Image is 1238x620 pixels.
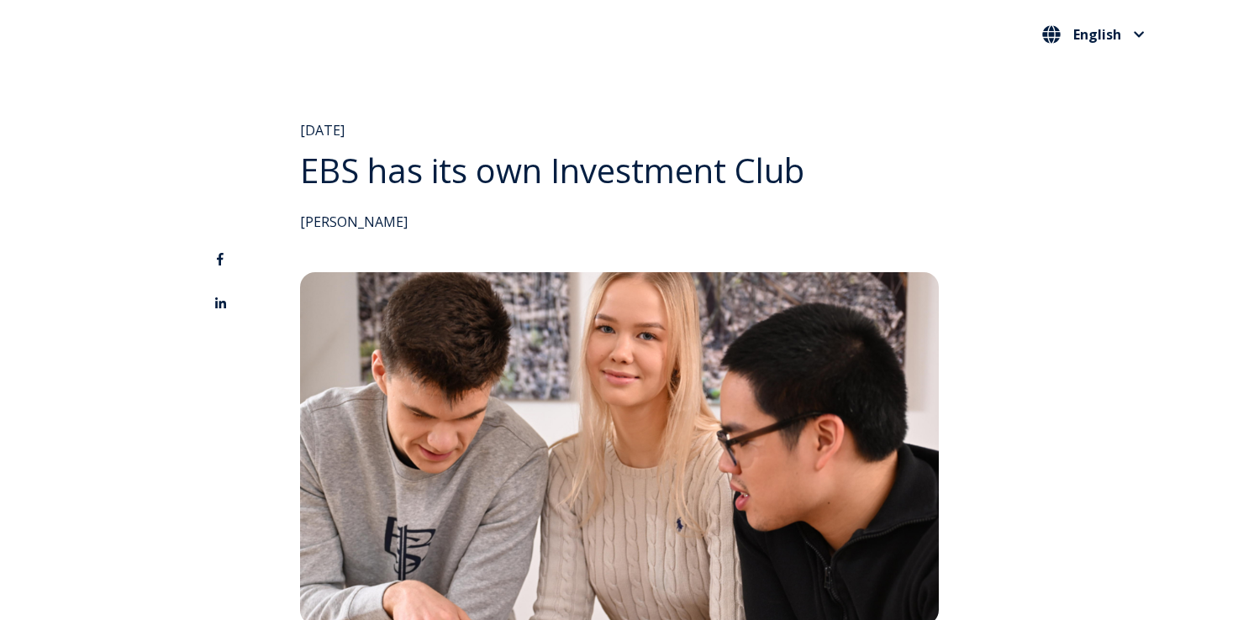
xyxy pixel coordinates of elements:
span: EBS has its own Investment Club [300,147,804,193]
a: [DATE] [300,120,345,140]
span: English [1073,28,1121,41]
nav: Select your language [1038,21,1149,49]
button: English [1038,21,1149,48]
a: [PERSON_NAME] [300,213,408,231]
